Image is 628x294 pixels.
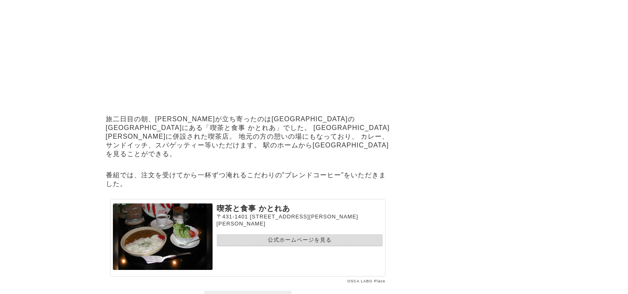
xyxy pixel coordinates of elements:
[347,279,386,283] a: OSCA LABO Place
[217,234,383,246] a: 公式ホームページを見る
[217,213,248,220] span: 〒431-1401
[113,203,213,270] img: 喫茶と食事 かとれあ
[106,169,390,191] p: 番組では、注文を受けてから一杯ずつ淹れるこだわりの”ブレンドコーヒー”をいただきました。
[217,203,383,213] p: 喫茶と食事 かとれあ
[217,213,358,227] span: [STREET_ADDRESS][PERSON_NAME][PERSON_NAME]
[106,113,390,161] p: 旅二日目の朝、[PERSON_NAME]が立ち寄ったのは[GEOGRAPHIC_DATA]の[GEOGRAPHIC_DATA]にある「喫茶と食事 かとれあ」でした。 [GEOGRAPHIC_DA...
